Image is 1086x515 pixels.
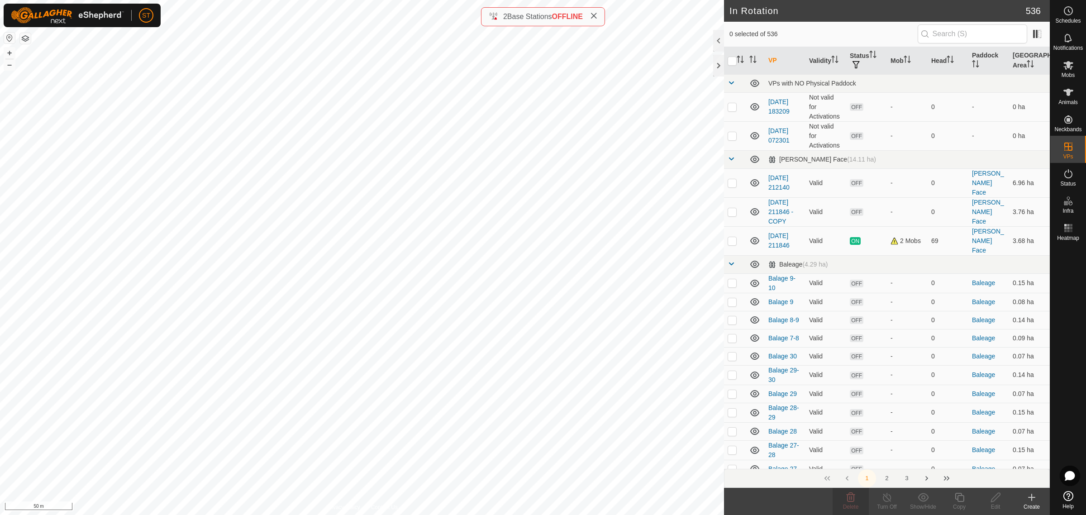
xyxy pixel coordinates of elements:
span: OFF [850,316,863,324]
a: Balage 30 [768,353,797,360]
p-sorticon: Activate to sort [749,57,757,64]
td: 0.15 ha [1009,440,1050,460]
td: 0.07 ha [1009,347,1050,365]
td: 0 [928,92,968,121]
a: Help [1050,487,1086,513]
a: Baleage [972,390,995,397]
div: - [891,315,924,325]
a: [DATE] 072301 [768,127,790,144]
td: 0 [928,422,968,440]
span: Heatmap [1057,235,1079,241]
span: OFF [850,428,863,435]
div: - [891,207,924,217]
a: [PERSON_NAME] Face [972,170,1004,196]
th: Validity [805,47,846,75]
td: Valid [805,226,846,255]
div: Edit [977,503,1014,511]
a: Contact Us [371,503,398,511]
span: Mobs [1062,72,1075,78]
a: Balage 29-30 [768,367,799,383]
span: Schedules [1055,18,1081,24]
div: Show/Hide [905,503,941,511]
td: - [968,92,1009,121]
td: 0.15 ha [1009,403,1050,422]
span: OFF [850,179,863,187]
span: OFF [850,372,863,379]
a: Baleage [972,371,995,378]
span: Delete [843,504,859,510]
span: OFF [850,353,863,360]
span: Animals [1058,100,1078,105]
p-sorticon: Activate to sort [947,57,954,64]
td: 0.15 ha [1009,273,1050,293]
span: OFF [850,465,863,473]
td: 0 [928,347,968,365]
td: 0.07 ha [1009,422,1050,440]
span: OFF [850,298,863,306]
a: Baleage [972,428,995,435]
a: [PERSON_NAME] Face [972,199,1004,225]
button: 1 [858,469,876,487]
div: Create [1014,503,1050,511]
td: 0 [928,168,968,197]
td: Valid [805,293,846,311]
span: OFFLINE [552,13,583,20]
a: Baleage [972,298,995,305]
a: Baleage [972,279,995,286]
td: 0.09 ha [1009,329,1050,347]
td: - [968,121,1009,150]
td: 0 ha [1009,92,1050,121]
div: - [891,334,924,343]
td: 0 [928,460,968,478]
div: 2 Mobs [891,236,924,246]
div: - [891,427,924,436]
div: Copy [941,503,977,511]
span: OFF [850,447,863,454]
div: Baleage [768,261,828,268]
td: Valid [805,403,846,422]
span: 2 [503,13,507,20]
td: 3.68 ha [1009,226,1050,255]
td: Valid [805,460,846,478]
a: [DATE] 212140 [768,174,790,191]
span: Neckbands [1054,127,1081,132]
td: Valid [805,385,846,403]
a: Balage 8-9 [768,316,799,324]
a: [DATE] 183209 [768,98,790,115]
td: 0.14 ha [1009,365,1050,385]
a: Baleage [972,353,995,360]
span: OFF [850,132,863,140]
td: 0 [928,440,968,460]
td: 0 ha [1009,121,1050,150]
a: Balage 27 [768,465,797,472]
p-sorticon: Activate to sort [972,62,979,69]
span: 0 selected of 536 [729,29,918,39]
td: Not valid for Activations [805,92,846,121]
a: Baleage [972,446,995,453]
div: - [891,352,924,361]
div: - [891,389,924,399]
td: Valid [805,197,846,226]
span: Infra [1062,208,1073,214]
img: Gallagher Logo [11,7,124,24]
span: VPs [1063,154,1073,159]
td: 0 [928,273,968,293]
a: Balage 7-8 [768,334,799,342]
div: - [891,297,924,307]
a: [PERSON_NAME] Face [972,228,1004,254]
td: Valid [805,422,846,440]
td: 0 [928,121,968,150]
span: OFF [850,103,863,111]
th: Status [846,47,887,75]
a: Baleage [972,334,995,342]
span: Notifications [1053,45,1083,51]
span: ON [850,237,861,245]
div: - [891,102,924,112]
span: Status [1060,181,1076,186]
a: Balage 28-29 [768,404,799,421]
span: OFF [850,208,863,216]
td: 0.08 ha [1009,293,1050,311]
a: Privacy Policy [326,503,360,511]
a: Baleage [972,409,995,416]
button: Next Page [918,469,936,487]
